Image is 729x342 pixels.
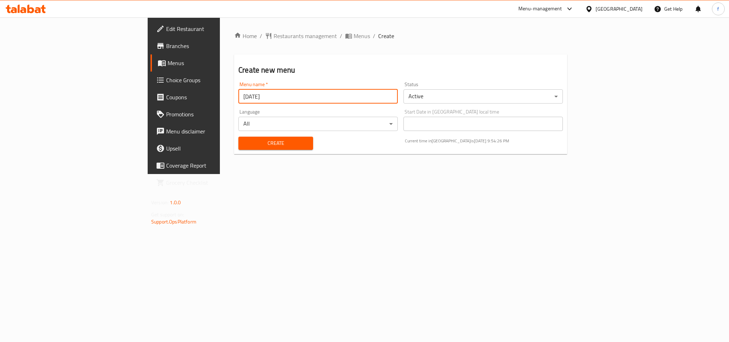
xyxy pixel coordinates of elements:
span: f [717,5,719,13]
div: [GEOGRAPHIC_DATA] [596,5,643,13]
span: Create [244,139,307,148]
p: Current time in [GEOGRAPHIC_DATA] is [DATE] 9:54:26 PM [405,138,563,144]
a: Grocery Checklist [150,174,269,191]
span: Menus [168,59,264,67]
a: Upsell [150,140,269,157]
input: Please enter Menu name [238,89,398,104]
a: Branches [150,37,269,54]
span: Edit Restaurant [166,25,264,33]
a: Coupons [150,89,269,106]
a: Edit Restaurant [150,20,269,37]
a: Menu disclaimer [150,123,269,140]
span: Version: [151,198,169,207]
span: Grocery Checklist [166,178,264,187]
span: Upsell [166,144,264,153]
h2: Create new menu [238,65,563,75]
a: Choice Groups [150,72,269,89]
div: Active [403,89,563,104]
a: Promotions [150,106,269,123]
span: 1.0.0 [170,198,181,207]
span: Menu disclaimer [166,127,264,136]
span: Menus [354,32,370,40]
span: Choice Groups [166,76,264,84]
a: Coverage Report [150,157,269,174]
span: Coupons [166,93,264,101]
span: Promotions [166,110,264,119]
a: Support.OpsPlatform [151,217,196,226]
button: Create [238,137,313,150]
span: Create [378,32,394,40]
span: Get support on: [151,210,184,219]
span: Coverage Report [166,161,264,170]
div: Menu-management [518,5,562,13]
li: / [373,32,375,40]
span: Branches [166,42,264,50]
div: All [238,117,398,131]
a: Menus [345,32,370,40]
a: Menus [150,54,269,72]
span: Restaurants management [274,32,337,40]
a: Restaurants management [265,32,337,40]
nav: breadcrumb [234,32,567,40]
li: / [340,32,342,40]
